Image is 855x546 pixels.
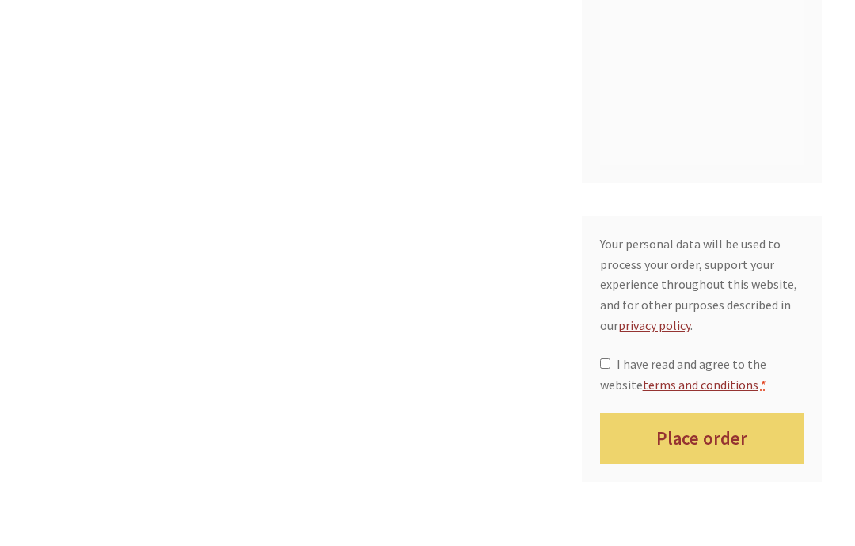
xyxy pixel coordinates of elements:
abbr: required [761,377,766,393]
a: terms and conditions [643,377,758,393]
a: privacy policy [618,318,690,334]
p: Your personal data will be used to process your order, support your experience throughout this we... [600,235,804,337]
button: Place order [600,414,804,465]
input: I have read and agree to the websiteterms and conditions * [600,359,610,370]
span: I have read and agree to the website [600,357,766,393]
